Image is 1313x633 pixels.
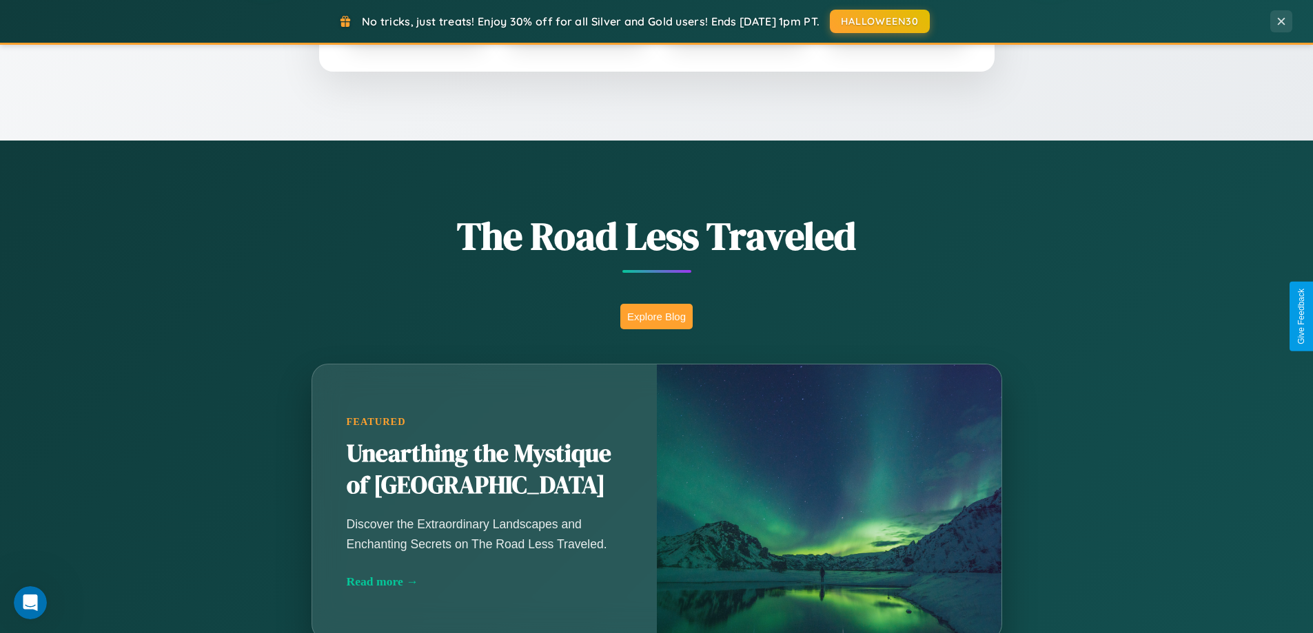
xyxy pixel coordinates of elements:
h1: The Road Less Traveled [243,209,1070,262]
div: Give Feedback [1296,289,1306,344]
iframe: Intercom live chat [14,586,47,619]
p: Discover the Extraordinary Landscapes and Enchanting Secrets on The Road Less Traveled. [347,515,622,553]
div: Featured [347,416,622,428]
button: HALLOWEEN30 [830,10,930,33]
button: Explore Blog [620,304,693,329]
span: No tricks, just treats! Enjoy 30% off for all Silver and Gold users! Ends [DATE] 1pm PT. [362,14,820,28]
h2: Unearthing the Mystique of [GEOGRAPHIC_DATA] [347,438,622,501]
div: Read more → [347,574,622,589]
